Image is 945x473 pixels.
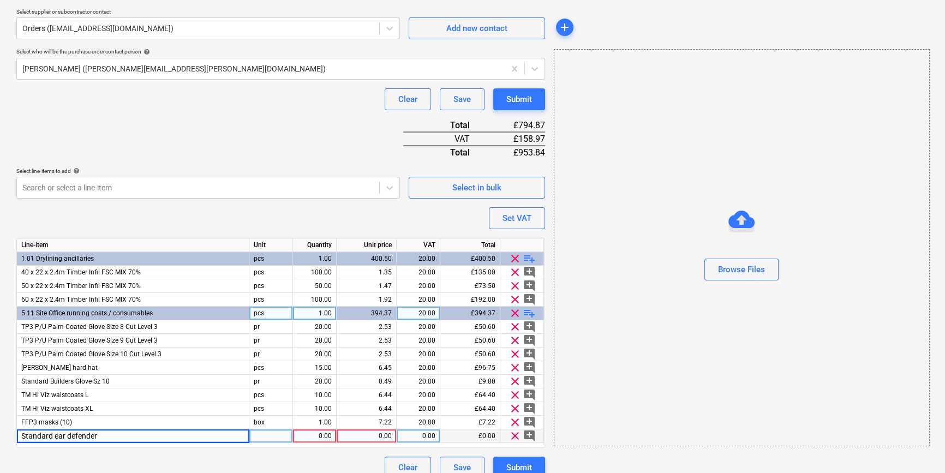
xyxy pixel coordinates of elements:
[523,320,536,333] span: add_comment
[341,361,392,375] div: 6.45
[401,416,435,429] div: 20.00
[509,279,522,292] span: clear
[385,88,431,110] button: Clear
[341,279,392,293] div: 1.47
[440,307,500,320] div: £394.37
[718,262,765,277] div: Browse Files
[297,293,332,307] div: 100.00
[401,279,435,293] div: 20.00
[523,307,536,320] span: playlist_add
[401,361,435,375] div: 20.00
[341,252,392,266] div: 400.50
[440,320,500,334] div: £50.60
[401,307,435,320] div: 20.00
[509,361,522,374] span: clear
[509,348,522,361] span: clear
[523,361,536,374] span: add_comment
[341,402,392,416] div: 6.44
[21,350,162,358] span: TP3 P/U Palm Coated Glove Size 10 Cut Level 3
[523,293,536,306] span: add_comment
[249,266,293,279] div: pcs
[341,320,392,334] div: 2.53
[249,361,293,375] div: pcs
[249,416,293,429] div: box
[704,259,779,280] button: Browse Files
[297,307,332,320] div: 1.00
[249,388,293,402] div: pcs
[401,375,435,388] div: 20.00
[523,252,536,265] span: playlist_add
[21,268,141,276] span: 40 x 22 x 2.4m Timber Infil FSC MIX 70%
[509,293,522,306] span: clear
[21,364,98,372] span: TM white hard hat
[21,418,72,426] span: FFP3 masks (10)
[398,92,417,106] div: Clear
[440,348,500,361] div: £50.60
[440,293,500,307] div: £192.00
[523,416,536,429] span: add_comment
[16,48,545,55] div: Select who will be the purchase order contact person
[249,238,293,252] div: Unit
[440,416,500,429] div: £7.22
[293,238,337,252] div: Quantity
[509,307,522,320] span: clear
[401,402,435,416] div: 20.00
[440,266,500,279] div: £135.00
[297,416,332,429] div: 1.00
[523,266,536,279] span: add_comment
[21,309,153,317] span: 5.11 Site Office running costs / consumables
[297,429,332,443] div: 0.00
[401,334,435,348] div: 20.00
[249,402,293,416] div: pcs
[249,252,293,266] div: pcs
[509,429,522,442] span: clear
[523,429,536,442] span: add_comment
[16,167,400,175] div: Select line-items to add
[341,348,392,361] div: 2.53
[509,416,522,429] span: clear
[403,146,487,159] div: Total
[297,252,332,266] div: 1.00
[249,375,293,388] div: pr
[890,421,945,473] div: Chat Widget
[21,296,141,303] span: 60 x 22 x 2.4m Timber Infil FSC MIX 70%
[401,348,435,361] div: 20.00
[509,375,522,388] span: clear
[453,92,471,106] div: Save
[341,334,392,348] div: 2.53
[341,307,392,320] div: 394.37
[403,119,487,132] div: Total
[297,348,332,361] div: 20.00
[297,266,332,279] div: 100.00
[503,211,531,225] div: Set VAT
[523,279,536,292] span: add_comment
[249,320,293,334] div: pr
[17,238,249,252] div: Line-item
[409,17,545,39] button: Add new contact
[341,416,392,429] div: 7.22
[337,238,397,252] div: Unit price
[523,334,536,347] span: add_comment
[440,334,500,348] div: £50.60
[509,320,522,333] span: clear
[440,429,500,443] div: £0.00
[397,238,440,252] div: VAT
[487,119,545,132] div: £794.87
[341,293,392,307] div: 1.92
[487,132,545,146] div: £158.97
[297,279,332,293] div: 50.00
[297,375,332,388] div: 20.00
[440,388,500,402] div: £64.40
[249,307,293,320] div: pcs
[401,429,435,443] div: 0.00
[440,252,500,266] div: £400.50
[297,320,332,334] div: 20.00
[403,132,487,146] div: VAT
[489,207,545,229] button: Set VAT
[401,252,435,266] div: 20.00
[249,279,293,293] div: pcs
[446,21,507,35] div: Add new contact
[249,293,293,307] div: pcs
[249,348,293,361] div: pr
[440,238,500,252] div: Total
